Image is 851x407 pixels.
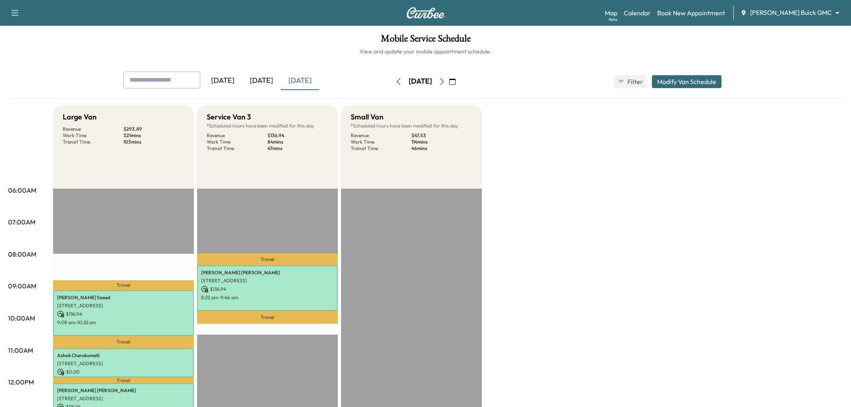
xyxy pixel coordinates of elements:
[351,111,383,123] h5: Small Van
[57,302,190,309] p: [STREET_ADDRESS]
[8,217,35,227] p: 07:00AM
[207,145,267,152] p: Transit Time
[267,139,328,145] p: 84 mins
[57,395,190,402] p: [STREET_ADDRESS]
[207,123,328,129] p: Scheduled hours have been modified for this day
[201,269,334,276] p: [PERSON_NAME] [PERSON_NAME]
[351,123,472,129] p: Scheduled hours have been modified for this day
[207,132,267,139] p: Revenue
[57,368,190,376] p: $ 0.00
[627,77,642,86] span: Filter
[63,111,97,123] h5: Large Van
[57,319,190,326] p: 9:08 am - 10:32 am
[203,72,242,90] div: [DATE]
[411,132,472,139] p: $ 47.53
[351,145,411,152] p: Transit Time
[750,8,832,17] span: [PERSON_NAME] Buick GMC
[267,145,328,152] p: 47 mins
[351,132,411,139] p: Revenue
[8,377,34,387] p: 12:00PM
[8,345,33,355] p: 11:00AM
[242,72,281,90] div: [DATE]
[201,286,334,293] p: $ 136.94
[609,16,617,23] div: Beta
[624,8,651,18] a: Calendar
[197,311,338,324] p: Travel
[123,139,184,145] p: 103 mins
[53,280,194,290] p: Travel
[197,253,338,265] p: Travel
[8,185,36,195] p: 06:00AM
[207,111,251,123] h5: Service Van 3
[406,7,445,18] img: Curbee Logo
[57,310,190,318] p: $ 136.94
[8,313,35,323] p: 10:00AM
[57,294,190,301] p: [PERSON_NAME] Saeed
[281,72,319,90] div: [DATE]
[411,145,472,152] p: 46 mins
[53,336,194,348] p: Travel
[63,139,123,145] p: Transit Time
[657,8,725,18] a: Book New Appointment
[207,139,267,145] p: Work Time
[351,139,411,145] p: Work Time
[123,132,184,139] p: 321 mins
[57,360,190,367] p: [STREET_ADDRESS]
[267,132,328,139] p: $ 136.94
[8,281,36,291] p: 09:00AM
[8,34,843,47] h1: Mobile Service Schedule
[411,139,472,145] p: 114 mins
[63,126,123,132] p: Revenue
[8,47,843,55] h6: View and update your mobile appointment schedule.
[123,126,184,132] p: $ 293.89
[53,377,194,383] p: Travel
[201,294,334,301] p: 8:22 am - 9:46 am
[652,75,721,88] button: Modify Van Schedule
[57,352,190,359] p: Ashok Cherukumalli
[57,387,190,394] p: [PERSON_NAME] [PERSON_NAME]
[201,277,334,284] p: [STREET_ADDRESS]
[63,132,123,139] p: Work Time
[409,76,432,86] div: [DATE]
[8,249,36,259] p: 08:00AM
[614,75,645,88] button: Filter
[605,8,617,18] a: MapBeta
